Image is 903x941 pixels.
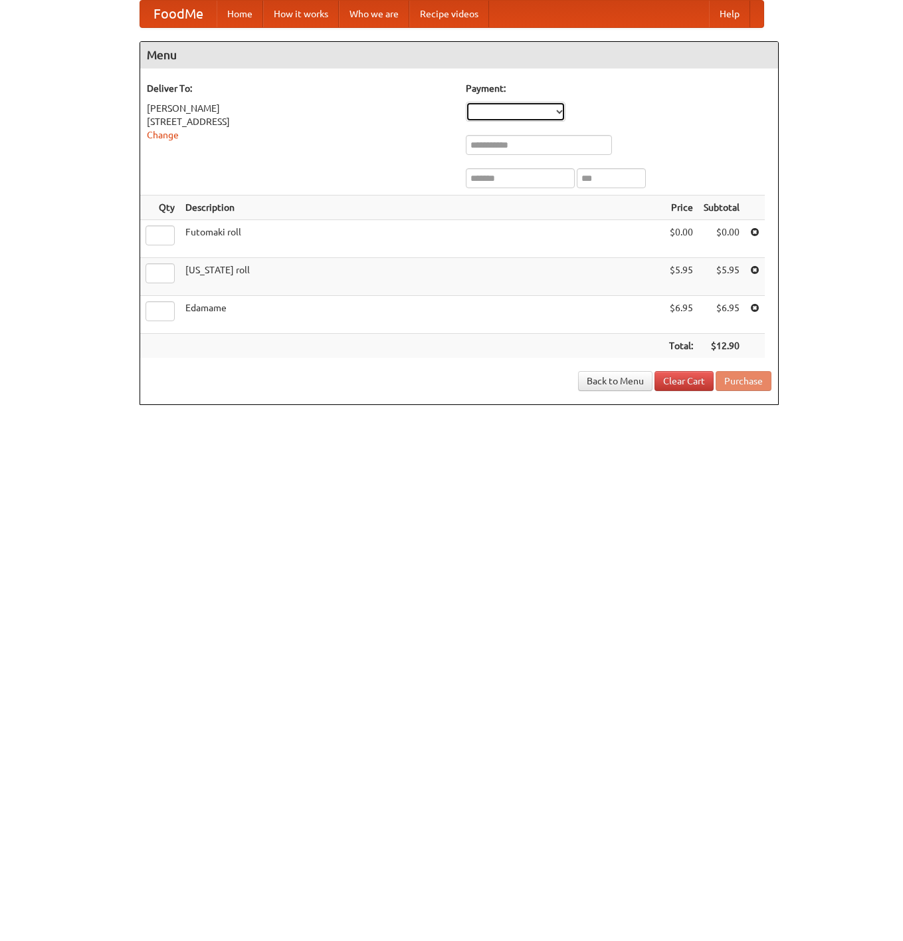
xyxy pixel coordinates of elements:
td: $0.00 [664,220,698,258]
div: [PERSON_NAME] [147,102,452,115]
a: How it works [263,1,339,27]
a: Home [217,1,263,27]
th: Subtotal [698,196,745,220]
a: Recipe videos [409,1,489,27]
a: Help [709,1,750,27]
a: FoodMe [140,1,217,27]
a: Change [147,130,179,140]
td: [US_STATE] roll [180,258,664,296]
td: $6.95 [664,296,698,334]
td: Futomaki roll [180,220,664,258]
td: $5.95 [698,258,745,296]
th: Description [180,196,664,220]
td: Edamame [180,296,664,334]
a: Who we are [339,1,409,27]
button: Purchase [716,371,771,391]
a: Back to Menu [578,371,652,391]
td: $0.00 [698,220,745,258]
a: Clear Cart [654,371,714,391]
td: $5.95 [664,258,698,296]
h4: Menu [140,42,778,68]
th: Total: [664,334,698,358]
td: $6.95 [698,296,745,334]
h5: Payment: [466,82,771,95]
th: Price [664,196,698,220]
th: Qty [140,196,180,220]
h5: Deliver To: [147,82,452,95]
th: $12.90 [698,334,745,358]
div: [STREET_ADDRESS] [147,115,452,128]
